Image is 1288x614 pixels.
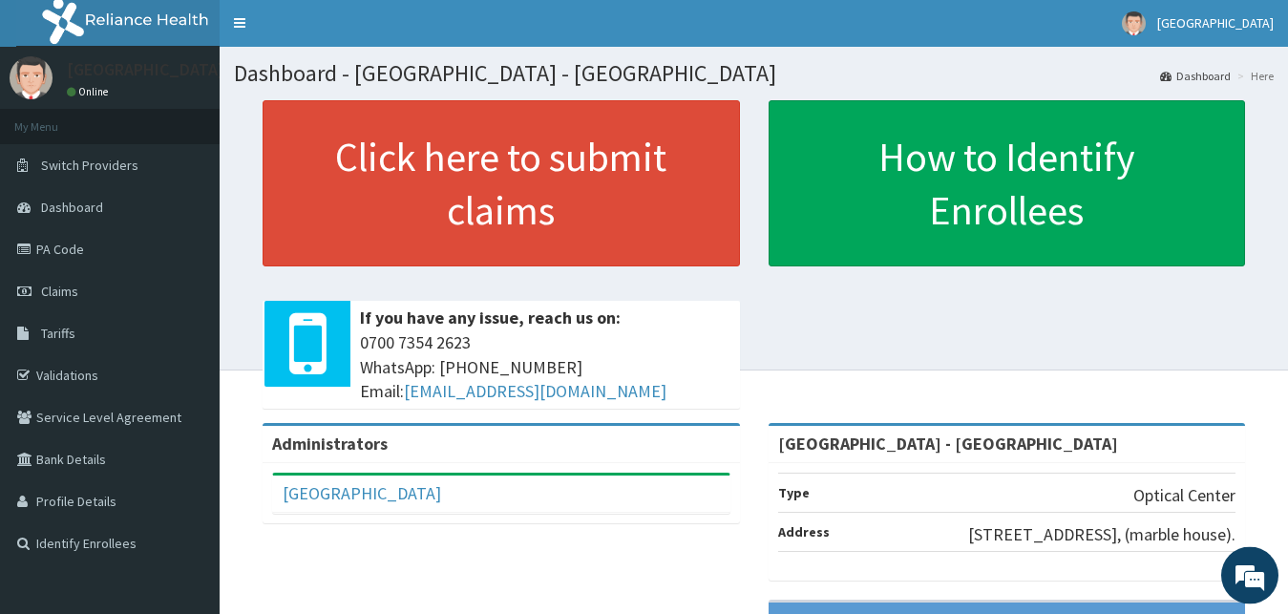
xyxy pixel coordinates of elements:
p: Optical Center [1133,483,1235,508]
li: Here [1233,68,1274,84]
h1: Dashboard - [GEOGRAPHIC_DATA] - [GEOGRAPHIC_DATA] [234,61,1274,86]
a: Dashboard [1160,68,1231,84]
b: If you have any issue, reach us on: [360,307,621,328]
span: 0700 7354 2623 WhatsApp: [PHONE_NUMBER] Email: [360,330,730,404]
span: Claims [41,283,78,300]
a: Click here to submit claims [263,100,740,266]
img: User Image [10,56,53,99]
span: Dashboard [41,199,103,216]
span: [GEOGRAPHIC_DATA] [1157,14,1274,32]
b: Address [778,523,830,540]
b: Type [778,484,810,501]
a: [EMAIL_ADDRESS][DOMAIN_NAME] [404,380,666,402]
a: Online [67,85,113,98]
span: Switch Providers [41,157,138,174]
strong: [GEOGRAPHIC_DATA] - [GEOGRAPHIC_DATA] [778,433,1118,455]
p: [GEOGRAPHIC_DATA] [67,61,224,78]
a: How to Identify Enrollees [769,100,1246,266]
p: [STREET_ADDRESS], (marble house). [968,522,1235,547]
span: Tariffs [41,325,75,342]
b: Administrators [272,433,388,455]
a: [GEOGRAPHIC_DATA] [283,482,441,504]
img: User Image [1122,11,1146,35]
